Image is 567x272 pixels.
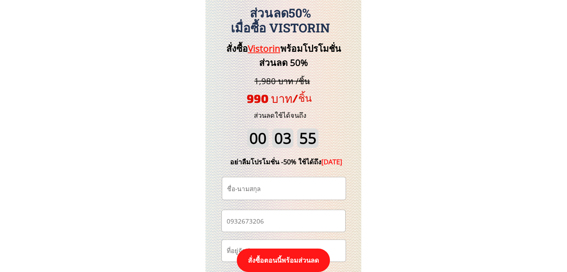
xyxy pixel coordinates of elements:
p: สั่งซื้อตอนนี้พร้อมส่วนลด [237,249,330,272]
span: Vistorin [248,42,280,54]
h3: สั่งซื้อ พร้อมโปรโมชั่นส่วนลด 50% [214,41,353,70]
span: [DATE] [321,157,342,166]
span: /ชิ้น [292,92,312,104]
h3: ส่วนลดใช้ได้จนถึง [244,110,316,121]
span: 990 บาท [247,91,292,105]
div: อย่าลืมโปรโมชั่น -50% ใช้ได้ถึง [219,156,354,167]
input: ชื่อ-นามสกุล [225,177,343,200]
h3: ส่วนลด50% เมื่อซื้อ Vistorin [201,6,359,35]
span: 1,980 บาท /ชิ้น [254,75,310,86]
input: เบอร์โทรศัพท์ [225,210,342,231]
input: ที่อยู่จัดส่ง [225,240,343,262]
